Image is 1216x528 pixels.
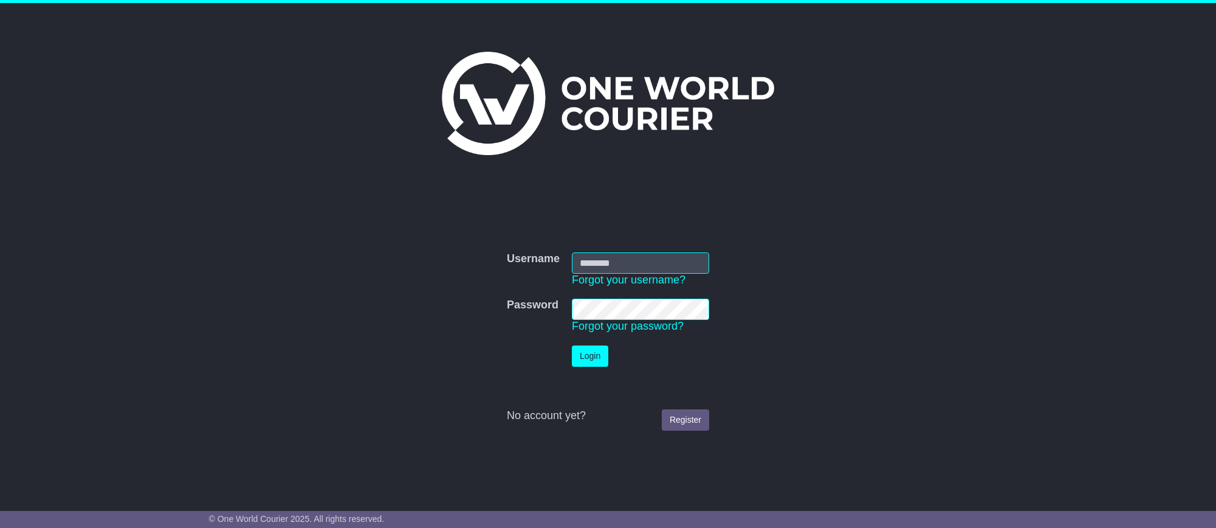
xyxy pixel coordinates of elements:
label: Username [507,252,560,266]
div: No account yet? [507,409,709,423]
a: Forgot your password? [572,320,684,332]
button: Login [572,346,608,367]
span: © One World Courier 2025. All rights reserved. [209,514,385,524]
label: Password [507,299,558,312]
img: One World [442,52,774,155]
a: Register [662,409,709,431]
a: Forgot your username? [572,274,685,286]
